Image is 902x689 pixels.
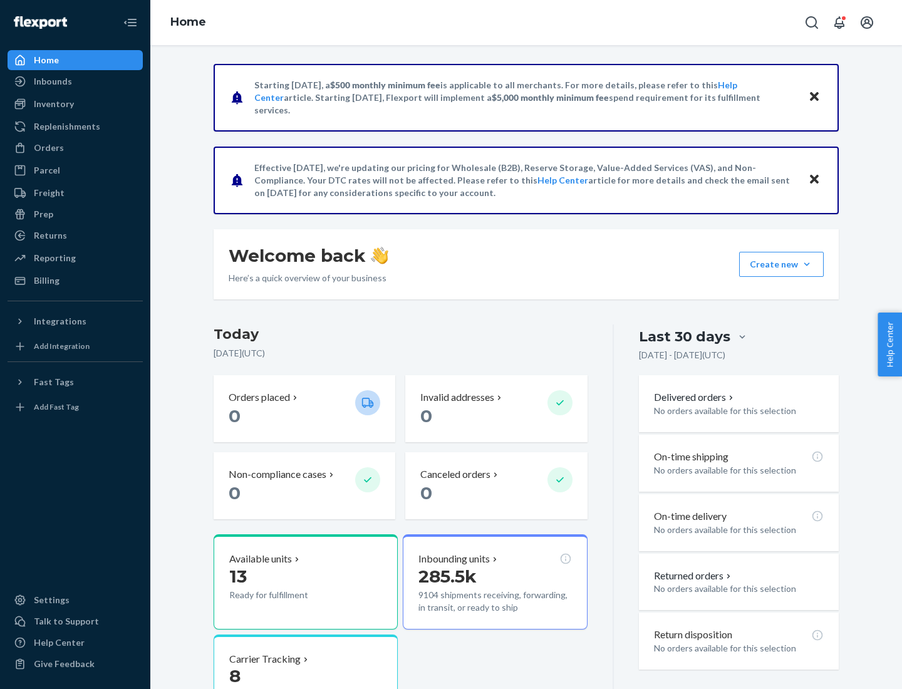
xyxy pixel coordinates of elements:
[254,162,796,199] p: Effective [DATE], we're updating our pricing for Wholesale (B2B), Reserve Storage, Value-Added Se...
[806,171,822,189] button: Close
[160,4,216,41] ol: breadcrumbs
[654,524,824,536] p: No orders available for this selection
[254,79,796,117] p: Starting [DATE], a is applicable to all merchants. For more details, please refer to this article...
[654,509,727,524] p: On-time delivery
[8,633,143,653] a: Help Center
[8,654,143,674] button: Give Feedback
[330,80,440,90] span: $500 monthly minimum fee
[229,390,290,405] p: Orders placed
[229,272,388,284] p: Here’s a quick overview of your business
[371,247,388,264] img: hand-wave emoji
[806,88,822,106] button: Close
[34,636,85,649] div: Help Center
[229,552,292,566] p: Available units
[405,375,587,442] button: Invalid addresses 0
[34,376,74,388] div: Fast Tags
[8,311,143,331] button: Integrations
[229,652,301,666] p: Carrier Tracking
[34,120,100,133] div: Replenishments
[418,589,571,614] p: 9104 shipments receiving, forwarding, in transit, or ready to ship
[799,10,824,35] button: Open Search Box
[418,552,490,566] p: Inbounding units
[420,467,490,482] p: Canceled orders
[654,628,732,642] p: Return disposition
[8,94,143,114] a: Inventory
[14,16,67,29] img: Flexport logo
[827,10,852,35] button: Open notifications
[878,313,902,376] button: Help Center
[214,452,395,519] button: Non-compliance cases 0
[8,336,143,356] a: Add Integration
[170,15,206,29] a: Home
[34,615,99,628] div: Talk to Support
[118,10,143,35] button: Close Navigation
[229,244,388,267] h1: Welcome back
[8,138,143,158] a: Orders
[654,405,824,417] p: No orders available for this selection
[34,401,79,412] div: Add Fast Tag
[654,569,734,583] button: Returned orders
[8,590,143,610] a: Settings
[654,642,824,655] p: No orders available for this selection
[214,375,395,442] button: Orders placed 0
[8,204,143,224] a: Prep
[229,589,345,601] p: Ready for fulfillment
[34,54,59,66] div: Home
[214,324,588,344] h3: Today
[492,92,609,103] span: $5,000 monthly minimum fee
[229,405,241,427] span: 0
[854,10,879,35] button: Open account menu
[34,274,60,287] div: Billing
[639,327,730,346] div: Last 30 days
[34,187,65,199] div: Freight
[8,160,143,180] a: Parcel
[34,75,72,88] div: Inbounds
[639,349,725,361] p: [DATE] - [DATE] ( UTC )
[420,482,432,504] span: 0
[8,271,143,291] a: Billing
[34,315,86,328] div: Integrations
[418,566,477,587] span: 285.5k
[739,252,824,277] button: Create new
[34,594,70,606] div: Settings
[34,208,53,220] div: Prep
[420,390,494,405] p: Invalid addresses
[229,482,241,504] span: 0
[403,534,587,629] button: Inbounding units285.5k9104 shipments receiving, forwarding, in transit, or ready to ship
[34,229,67,242] div: Returns
[8,50,143,70] a: Home
[8,372,143,392] button: Fast Tags
[229,566,247,587] span: 13
[34,252,76,264] div: Reporting
[34,658,95,670] div: Give Feedback
[214,347,588,360] p: [DATE] ( UTC )
[8,71,143,91] a: Inbounds
[34,98,74,110] div: Inventory
[405,452,587,519] button: Canceled orders 0
[214,534,398,629] button: Available units13Ready for fulfillment
[8,183,143,203] a: Freight
[654,464,824,477] p: No orders available for this selection
[229,665,241,686] span: 8
[229,467,326,482] p: Non-compliance cases
[8,611,143,631] a: Talk to Support
[8,248,143,268] a: Reporting
[8,397,143,417] a: Add Fast Tag
[420,405,432,427] span: 0
[34,164,60,177] div: Parcel
[654,583,824,595] p: No orders available for this selection
[654,450,728,464] p: On-time shipping
[34,341,90,351] div: Add Integration
[34,142,64,154] div: Orders
[537,175,588,185] a: Help Center
[8,117,143,137] a: Replenishments
[8,225,143,246] a: Returns
[654,390,736,405] button: Delivered orders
